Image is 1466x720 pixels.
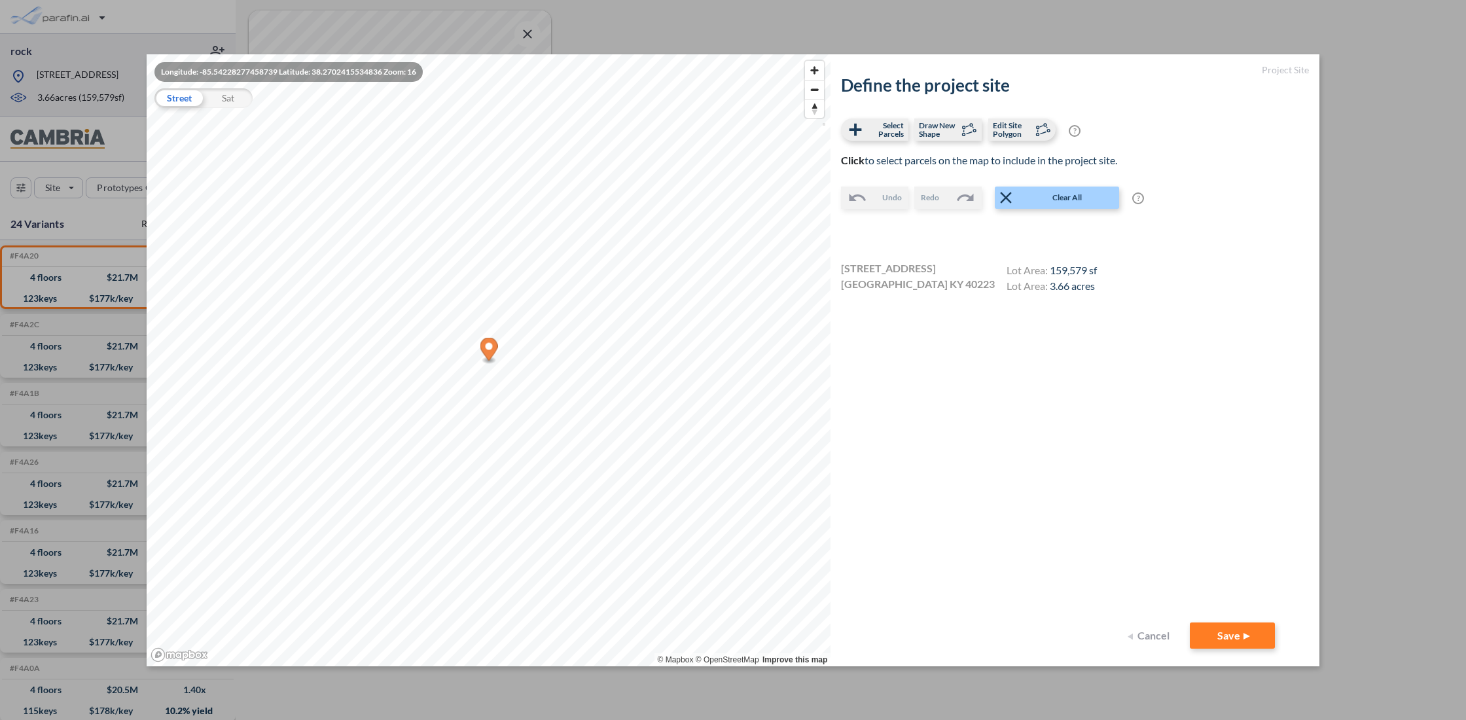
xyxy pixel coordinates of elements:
[995,187,1119,209] button: Clear All
[1007,279,1097,295] h4: Lot Area:
[882,191,902,204] span: Undo
[841,187,908,209] button: Undo
[805,61,824,80] button: Zoom in
[841,65,1309,76] h5: Project Site
[1190,622,1275,649] button: Save
[204,88,253,108] div: Sat
[696,655,759,664] a: OpenStreetMap
[914,187,982,209] button: Redo
[1050,279,1095,292] span: 3.66 acres
[480,337,498,364] div: Map marker
[841,262,936,278] span: [STREET_ADDRESS]
[919,121,957,138] span: Draw New Shape
[993,121,1031,138] span: Edit Site Polygon
[805,80,824,99] button: Zoom out
[658,655,694,664] a: Mapbox
[1050,264,1097,276] span: 159,579 sf
[1124,622,1177,649] button: Cancel
[805,99,824,118] button: Reset bearing to north
[841,278,995,293] span: [GEOGRAPHIC_DATA] KY 40223
[1016,191,1118,204] span: Clear All
[841,75,1309,96] h2: Define the project site
[1069,125,1081,137] span: ?
[154,62,423,82] div: Longitude: -85.54228277458739 Latitude: 38.2702415534836 Zoom: 16
[865,121,904,138] span: Select Parcels
[762,655,827,664] a: Improve this map
[147,54,831,666] canvas: Map
[1007,264,1097,279] h4: Lot Area:
[921,191,939,204] span: Redo
[1132,192,1144,204] span: ?
[841,154,865,166] b: Click
[841,154,1117,166] span: to select parcels on the map to include in the project site.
